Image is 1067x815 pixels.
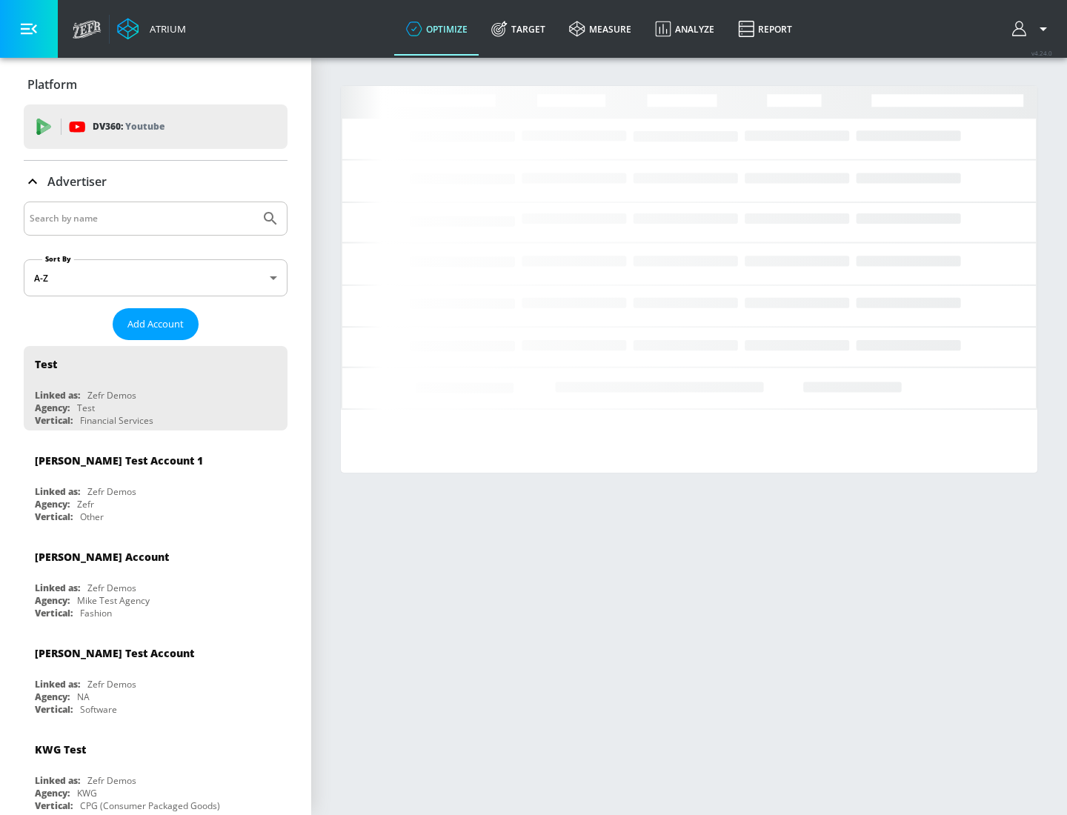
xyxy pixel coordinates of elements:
div: Zefr Demos [87,678,136,691]
span: v 4.24.0 [1031,49,1052,57]
div: Agency: [35,787,70,799]
div: Mike Test Agency [77,594,150,607]
div: A-Z [24,259,287,296]
div: Linked as: [35,485,80,498]
div: Zefr Demos [87,389,136,402]
div: KWG Test [35,742,86,756]
div: Vertical: [35,703,73,716]
input: Search by name [30,209,254,228]
div: [PERSON_NAME] Test Account 1Linked as:Zefr DemosAgency:ZefrVertical:Other [24,442,287,527]
p: DV360: [93,119,164,135]
div: DV360: Youtube [24,104,287,149]
a: optimize [394,2,479,56]
div: Zefr Demos [87,774,136,787]
a: Atrium [117,18,186,40]
div: [PERSON_NAME] AccountLinked as:Zefr DemosAgency:Mike Test AgencyVertical:Fashion [24,539,287,623]
div: Linked as: [35,582,80,594]
a: Target [479,2,557,56]
div: Test [77,402,95,414]
div: CPG (Consumer Packaged Goods) [80,799,220,812]
div: [PERSON_NAME] Test AccountLinked as:Zefr DemosAgency:NAVertical:Software [24,635,287,719]
div: Linked as: [35,774,80,787]
div: Agency: [35,402,70,414]
a: measure [557,2,643,56]
p: Advertiser [47,173,107,190]
a: Report [726,2,804,56]
div: [PERSON_NAME] Test Account 1 [35,453,203,468]
div: Linked as: [35,678,80,691]
div: Vertical: [35,510,73,523]
div: Vertical: [35,799,73,812]
div: [PERSON_NAME] Account [35,550,169,564]
div: Atrium [144,22,186,36]
div: NA [77,691,90,703]
p: Youtube [125,119,164,134]
label: Sort By [42,254,74,264]
div: Test [35,357,57,371]
div: Software [80,703,117,716]
div: Vertical: [35,414,73,427]
div: TestLinked as:Zefr DemosAgency:TestVertical:Financial Services [24,346,287,430]
div: Linked as: [35,389,80,402]
div: Fashion [80,607,112,619]
div: Financial Services [80,414,153,427]
div: Agency: [35,594,70,607]
p: Platform [27,76,77,93]
div: Zefr Demos [87,582,136,594]
a: Analyze [643,2,726,56]
div: Other [80,510,104,523]
div: KWG [77,787,97,799]
div: Platform [24,64,287,105]
div: Advertiser [24,161,287,202]
button: Add Account [113,308,199,340]
span: Add Account [127,316,184,333]
div: Agency: [35,498,70,510]
div: Zefr Demos [87,485,136,498]
div: Zefr [77,498,94,510]
div: Vertical: [35,607,73,619]
div: [PERSON_NAME] Test Account [35,646,194,660]
div: Agency: [35,691,70,703]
